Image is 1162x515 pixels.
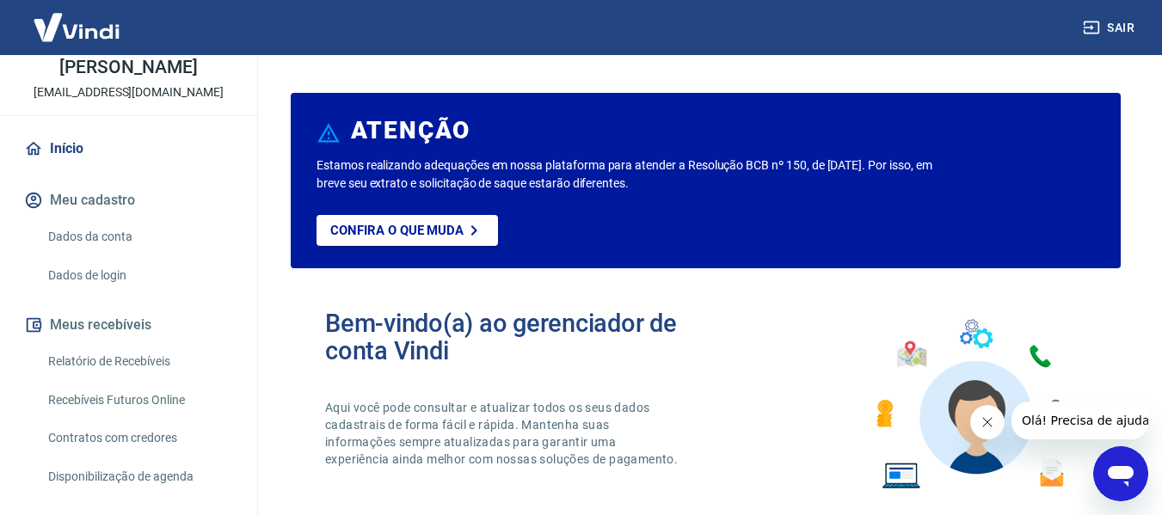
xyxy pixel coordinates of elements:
[970,405,1005,439] iframe: Fechar mensagem
[59,58,197,77] p: [PERSON_NAME]
[861,310,1086,500] img: Imagem de um avatar masculino com diversos icones exemplificando as funcionalidades do gerenciado...
[41,344,237,379] a: Relatório de Recebíveis
[21,130,237,168] a: Início
[1093,446,1148,501] iframe: Botão para abrir a janela de mensagens
[330,223,464,238] p: Confira o que muda
[41,420,237,456] a: Contratos com credores
[41,219,237,254] a: Dados da conta
[21,181,237,219] button: Meu cadastro
[41,258,237,293] a: Dados de login
[317,156,939,193] p: Estamos realizando adequações em nossa plataforma para atender a Resolução BCB nº 150, de [DATE]....
[34,83,224,101] p: [EMAIL_ADDRESS][DOMAIN_NAME]
[21,306,237,344] button: Meus recebíveis
[41,383,237,418] a: Recebíveis Futuros Online
[325,310,706,365] h2: Bem-vindo(a) ao gerenciador de conta Vindi
[41,459,237,494] a: Disponibilização de agenda
[1011,402,1148,439] iframe: Mensagem da empresa
[351,122,470,139] h6: ATENÇÃO
[10,12,144,26] span: Olá! Precisa de ajuda?
[21,1,132,53] img: Vindi
[1079,12,1141,44] button: Sair
[325,399,681,468] p: Aqui você pode consultar e atualizar todos os seus dados cadastrais de forma fácil e rápida. Mant...
[317,215,498,246] a: Confira o que muda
